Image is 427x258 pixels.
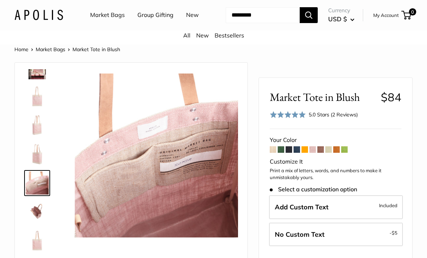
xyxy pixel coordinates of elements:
div: Your Color [270,135,401,146]
a: 0 [402,11,411,19]
img: Market Tote in Blush [26,229,49,252]
input: Search... [226,7,300,23]
a: Bestsellers [215,32,244,39]
span: Add Custom Text [275,203,329,211]
a: description_Seal of authenticity printed on the backside of every bag. [24,84,50,110]
img: Market Tote in Blush [26,200,49,223]
label: Add Custom Text [269,195,403,219]
a: Group Gifting [137,10,173,21]
div: 5.0 Stars (2 Reviews) [309,111,358,119]
span: 0 [409,8,416,15]
a: Market Bags [36,46,65,53]
span: Included [379,201,397,210]
a: My Account [373,11,399,19]
a: New [186,10,199,21]
label: Leave Blank [269,223,403,246]
span: No Custom Text [275,230,325,239]
a: Market Tote in Blush [24,228,50,254]
span: Select a customization option [270,186,357,193]
div: Customize It [270,156,401,167]
a: Home [14,46,28,53]
img: Market Tote in Blush [26,172,49,195]
div: 5.0 Stars (2 Reviews) [270,110,358,120]
a: All [183,32,190,39]
span: Market Tote in Blush [270,90,375,104]
a: Market Tote in Blush [24,199,50,225]
img: Market Tote in Blush [26,143,49,166]
img: Market Tote in Blush [26,114,49,137]
a: New [196,32,209,39]
span: $5 [392,230,397,236]
span: Currency [328,5,355,15]
a: Market Tote in Blush [24,170,50,196]
nav: Breadcrumb [14,45,120,54]
button: USD $ [328,13,355,25]
img: Market Tote in Blush [75,74,239,237]
span: USD $ [328,15,347,23]
button: Search [300,7,318,23]
a: Market Tote in Blush [24,141,50,167]
a: Market Bags [90,10,125,21]
span: Market Tote in Blush [72,46,120,53]
a: Market Tote in Blush [24,112,50,138]
p: Print a mix of letters, words, and numbers to make it unmistakably yours. [270,167,401,181]
img: description_Seal of authenticity printed on the backside of every bag. [26,85,49,108]
span: - [389,228,397,237]
img: Apolis [14,10,63,20]
span: $84 [381,90,401,104]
